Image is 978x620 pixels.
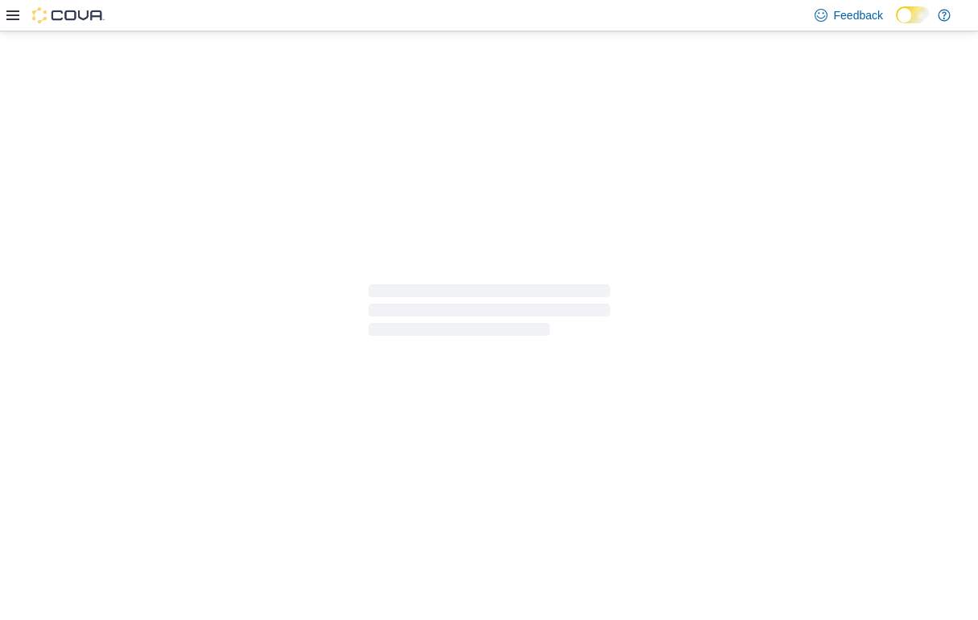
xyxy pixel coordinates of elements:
[369,287,610,339] span: Loading
[834,7,883,23] span: Feedback
[896,6,930,23] input: Dark Mode
[32,7,105,23] img: Cova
